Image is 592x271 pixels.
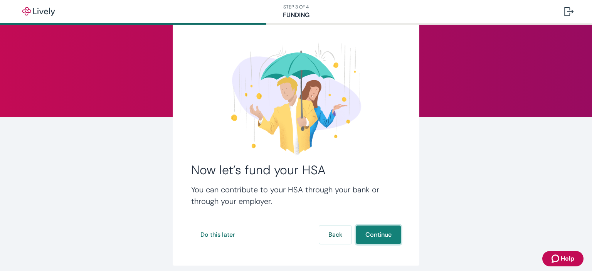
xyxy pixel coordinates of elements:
[17,7,60,16] img: Lively
[319,226,351,244] button: Back
[191,162,401,178] h2: Now let’s fund your HSA
[552,254,561,263] svg: Zendesk support icon
[356,226,401,244] button: Continue
[191,226,244,244] button: Do this later
[561,254,574,263] span: Help
[191,184,401,207] h4: You can contribute to your HSA through your bank or through your employer.
[542,251,584,266] button: Zendesk support iconHelp
[558,2,580,21] button: Log out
